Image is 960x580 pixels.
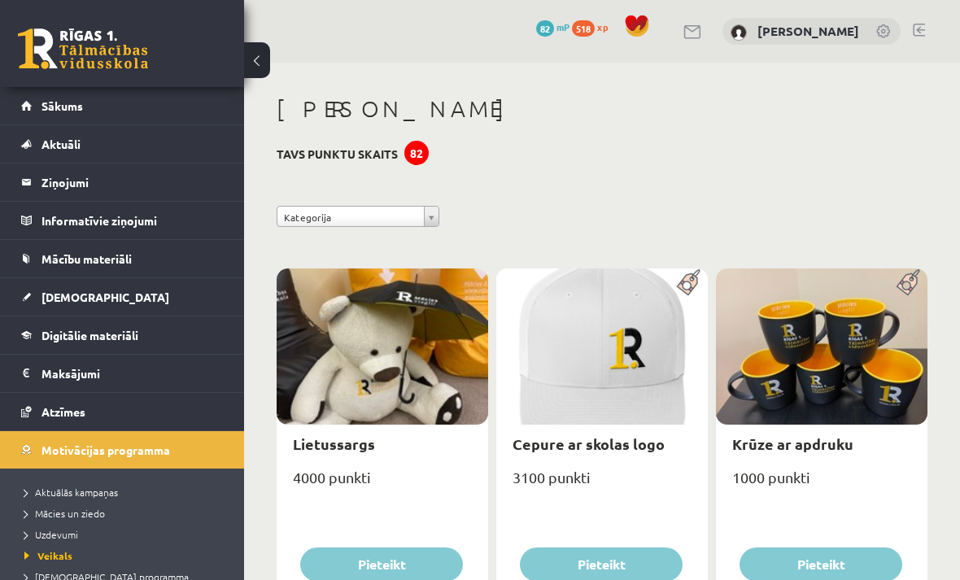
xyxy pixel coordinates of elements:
h1: [PERSON_NAME] [277,95,927,123]
span: Mācību materiāli [41,251,132,266]
span: Aktuālās kampaņas [24,486,118,499]
a: [PERSON_NAME] [757,23,859,39]
img: Populāra prece [891,268,927,296]
div: 3100 punkti [496,464,708,504]
a: Informatīvie ziņojumi [21,202,224,239]
a: Kategorija [277,206,439,227]
a: Krūze ar apdruku [732,434,853,453]
a: Mācību materiāli [21,240,224,277]
span: xp [597,20,608,33]
a: 518 xp [572,20,616,33]
a: Atzīmes [21,393,224,430]
span: Aktuāli [41,137,81,151]
span: Veikals [24,549,72,562]
span: Digitālie materiāli [41,328,138,342]
span: [DEMOGRAPHIC_DATA] [41,290,169,304]
h3: Tavs punktu skaits [277,147,398,161]
div: 4000 punkti [277,464,488,504]
a: Digitālie materiāli [21,316,224,354]
a: Mācies un ziedo [24,506,228,521]
a: Maksājumi [21,355,224,392]
a: Aktuālās kampaņas [24,485,228,499]
span: 82 [536,20,554,37]
span: Mācies un ziedo [24,507,105,520]
a: Motivācijas programma [21,431,224,469]
span: Uzdevumi [24,528,78,541]
a: Rīgas 1. Tālmācības vidusskola [18,28,148,69]
span: mP [556,20,569,33]
span: Atzīmes [41,404,85,419]
a: Lietussargs [293,434,375,453]
a: Veikals [24,548,228,563]
div: 82 [404,141,429,165]
span: 518 [572,20,595,37]
a: 82 mP [536,20,569,33]
legend: Ziņojumi [41,164,224,201]
span: Sākums [41,98,83,113]
a: Ziņojumi [21,164,224,201]
a: Sākums [21,87,224,124]
legend: Informatīvie ziņojumi [41,202,224,239]
a: Cepure ar skolas logo [513,434,665,453]
span: Motivācijas programma [41,443,170,457]
a: Aktuāli [21,125,224,163]
img: Populāra prece [671,268,708,296]
a: Uzdevumi [24,527,228,542]
img: Darja Vasina [731,24,747,41]
div: 1000 punkti [716,464,927,504]
a: [DEMOGRAPHIC_DATA] [21,278,224,316]
span: Kategorija [284,207,417,228]
legend: Maksājumi [41,355,224,392]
